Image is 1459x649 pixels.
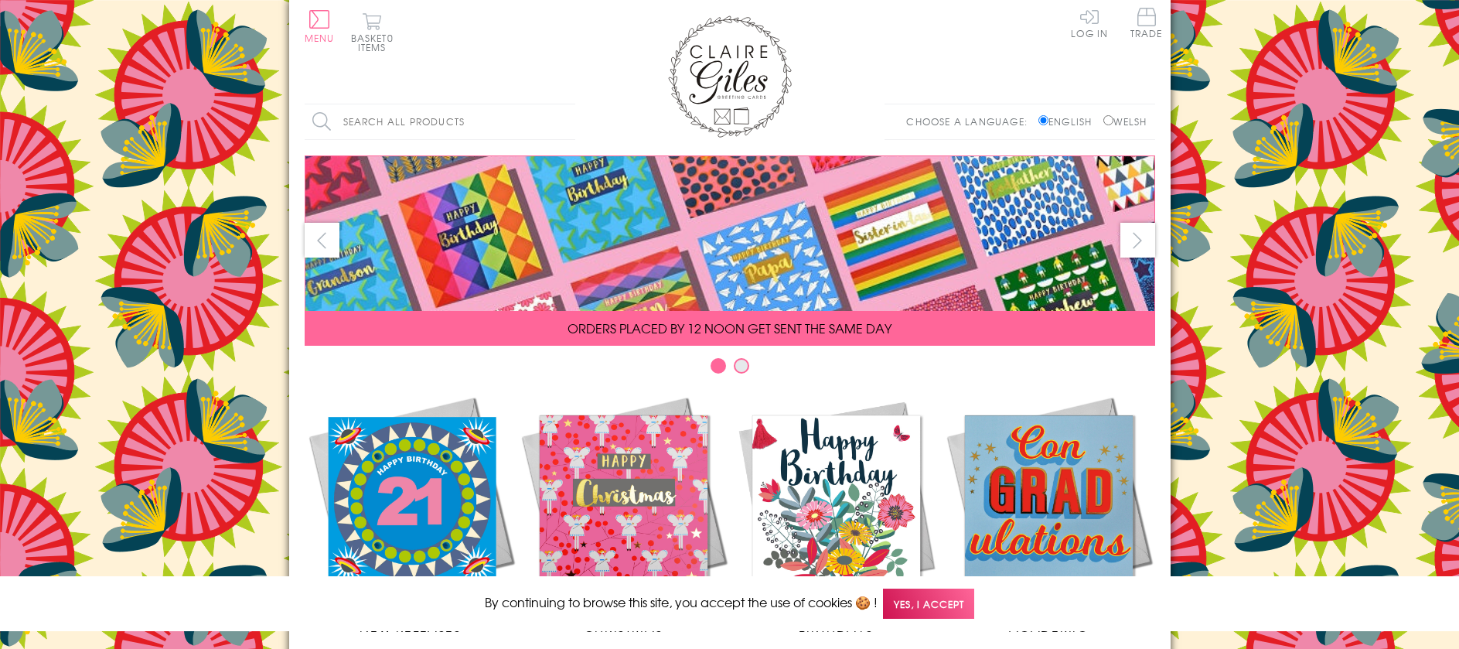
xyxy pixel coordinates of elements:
[351,12,394,52] button: Basket0 items
[906,114,1035,128] p: Choose a language:
[734,358,749,374] button: Carousel Page 2
[1038,114,1099,128] label: English
[1130,8,1163,41] a: Trade
[883,589,974,619] span: Yes, I accept
[358,31,394,54] span: 0 items
[305,393,517,636] a: New Releases
[730,393,943,636] a: Birthdays
[1103,115,1113,125] input: Welsh
[711,358,726,374] button: Carousel Page 1 (Current Slide)
[305,104,575,139] input: Search all products
[305,223,339,258] button: prev
[568,319,891,337] span: ORDERS PLACED BY 12 NOON GET SENT THE SAME DAY
[305,10,335,43] button: Menu
[943,393,1155,636] a: Academic
[1120,223,1155,258] button: next
[560,104,575,139] input: Search
[1038,115,1048,125] input: English
[1071,8,1108,38] a: Log In
[1103,114,1147,128] label: Welsh
[305,357,1155,381] div: Carousel Pagination
[305,31,335,45] span: Menu
[1130,8,1163,38] span: Trade
[668,15,792,138] img: Claire Giles Greetings Cards
[517,393,730,636] a: Christmas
